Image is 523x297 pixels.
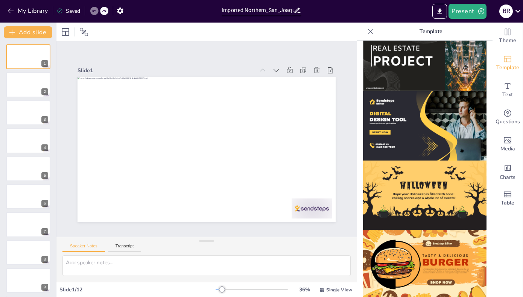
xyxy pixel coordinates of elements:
div: 2 [41,88,48,95]
div: 8 [6,240,50,265]
span: Table [501,199,514,207]
button: Add slide [4,26,52,38]
span: Charts [500,173,515,182]
div: Add charts and graphs [493,158,523,185]
div: 1 [6,44,50,69]
div: Change the overall theme [493,23,523,50]
div: 1 [41,60,48,67]
input: Insert title [222,5,293,16]
div: Add a table [493,185,523,212]
span: Theme [499,36,516,45]
button: Present [449,4,486,19]
span: Text [502,91,513,99]
span: Template [496,64,519,72]
span: Questions [496,118,520,126]
div: 4 [6,128,50,153]
div: Slide 1 / 12 [59,286,216,293]
div: Add images, graphics, shapes or video [493,131,523,158]
div: 8 [41,256,48,263]
div: Layout [59,26,71,38]
img: thumb-13.png [363,161,487,230]
div: 9 [6,268,50,293]
div: Saved [57,8,80,15]
div: 9 [41,284,48,291]
span: Media [500,145,515,153]
div: Add ready made slides [493,50,523,77]
div: 3 [41,116,48,123]
div: 6 [6,184,50,209]
button: B R [499,4,513,19]
div: 7 [6,212,50,237]
span: Single View [326,287,352,293]
div: 5 [6,156,50,181]
div: Add text boxes [493,77,523,104]
button: Export to PowerPoint [432,4,447,19]
div: 6 [41,200,48,207]
span: Position [79,27,88,36]
div: 2 [6,72,50,97]
div: 36 % [295,286,313,293]
div: 3 [6,100,50,125]
button: Transcript [108,244,141,252]
p: Template [377,23,485,41]
div: 5 [41,172,48,179]
button: My Library [6,5,51,17]
div: Slide 1 [266,18,292,194]
div: 4 [41,144,48,151]
img: thumb-12.png [363,91,487,161]
button: Speaker Notes [62,244,105,252]
img: thumb-11.png [363,21,487,91]
div: 7 [41,228,48,235]
div: Get real-time input from your audience [493,104,523,131]
div: B R [499,5,513,18]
